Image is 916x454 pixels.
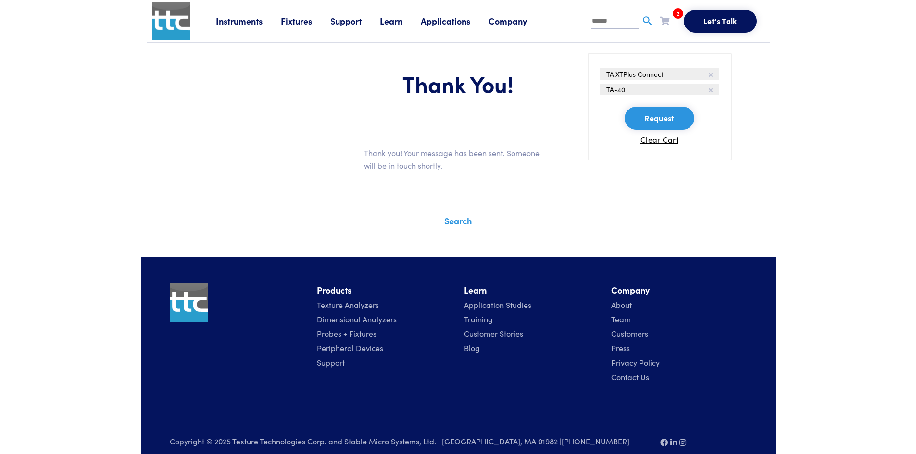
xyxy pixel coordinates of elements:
[625,107,694,130] button: Request
[317,299,379,310] a: Texture Analyzers
[330,15,380,27] a: Support
[611,314,631,324] a: Team
[611,343,630,353] a: Press
[684,10,757,33] button: Let's Talk
[640,134,678,145] button: Clear Cart
[611,371,649,382] a: Contact Us
[660,14,669,26] a: 2
[281,15,330,27] a: Fixtures
[464,299,531,310] a: Application Studies
[673,8,683,19] span: 2
[464,343,480,353] a: Blog
[611,328,648,339] a: Customers
[170,70,747,98] h1: Thank You!
[464,314,493,324] a: Training
[216,15,281,27] a: Instruments
[421,15,489,27] a: Applications
[317,314,397,324] a: Dimensional Analyzers
[588,53,732,160] ul: 2
[611,299,632,310] a: About
[464,328,523,339] a: Customer Stories
[317,328,376,339] a: Probes + Fixtures
[464,283,600,297] li: Learn
[317,283,452,297] li: Products
[611,357,660,368] a: Privacy Policy
[364,147,552,172] p: Thank you! Your message has been sent. Someone will be in touch shortly.
[562,436,629,446] a: [PHONE_NUMBER]
[317,343,383,353] a: Peripheral Devices
[317,357,345,368] a: Support
[606,85,625,94] span: TA-40
[489,15,545,27] a: Company
[611,283,747,297] li: Company
[170,435,649,448] p: Copyright © 2025 Texture Technologies Corp. and Stable Micro Systems, Ltd. | [GEOGRAPHIC_DATA], M...
[606,69,663,79] span: TA.XTPlus Connect
[152,2,190,40] img: ttc_logo_1x1_v1.0.png
[380,15,421,27] a: Learn
[444,215,472,227] a: Search
[170,283,208,322] img: ttc_logo_1x1_v1.0.png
